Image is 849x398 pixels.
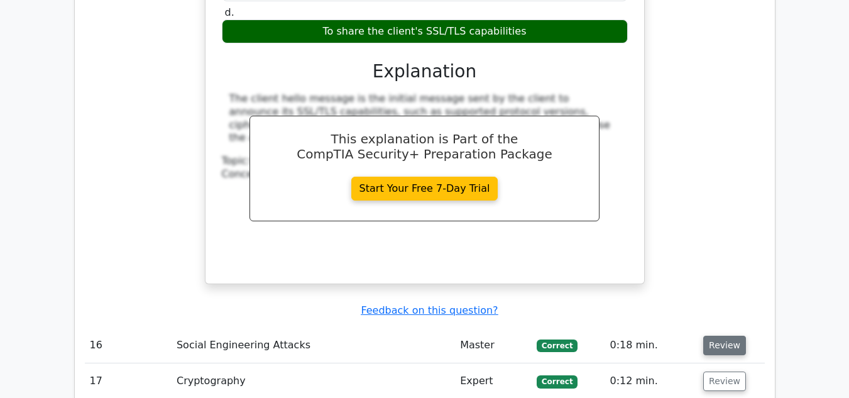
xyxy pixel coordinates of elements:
div: To share the client's SSL/TLS capabilities [222,19,628,44]
a: Start Your Free 7-Day Trial [351,177,498,201]
span: d. [225,6,234,18]
div: Topic: [222,155,628,168]
td: 0:18 min. [605,328,698,363]
div: Concept: [222,168,628,181]
h3: Explanation [229,61,620,82]
button: Review [703,336,746,355]
div: The client hello message is the initial message sent by the client to announce its SSL/TLS capabi... [229,92,620,145]
a: Feedback on this question? [361,304,498,316]
button: Review [703,372,746,391]
span: Correct [537,375,578,388]
span: Correct [537,340,578,352]
td: Master [455,328,532,363]
td: 16 [85,328,172,363]
td: Social Engineering Attacks [172,328,455,363]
